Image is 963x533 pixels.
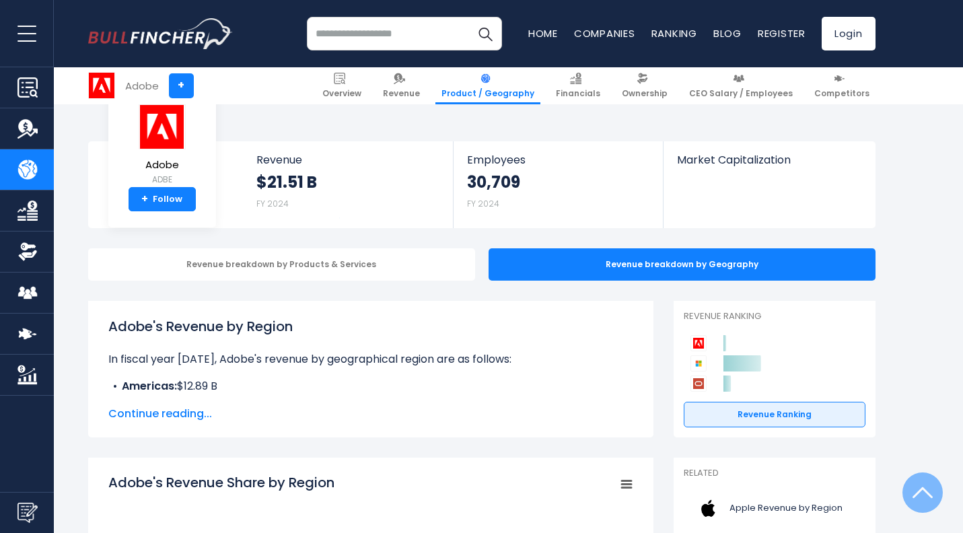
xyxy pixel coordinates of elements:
[468,17,502,50] button: Search
[690,376,707,392] img: Oracle Corporation competitors logo
[139,159,186,171] span: Adobe
[256,153,440,166] span: Revenue
[684,490,865,527] a: Apple Revenue by Region
[129,187,196,211] a: +Follow
[622,88,668,99] span: Ownership
[684,468,865,479] p: Related
[138,104,186,188] a: Adobe ADBE
[684,311,865,322] p: Revenue Ranking
[122,394,148,410] b: Asia:
[441,88,534,99] span: Product / Geography
[322,88,361,99] span: Overview
[377,67,426,104] a: Revenue
[139,104,186,149] img: ADBE logo
[467,172,520,192] strong: 30,709
[139,174,186,186] small: ADBE
[467,153,649,166] span: Employees
[108,473,334,492] tspan: Adobe's Revenue Share by Region
[489,248,876,281] div: Revenue breakdown by Geography
[758,26,806,40] a: Register
[814,88,869,99] span: Competitors
[822,17,876,50] a: Login
[108,378,633,394] li: $12.89 B
[169,73,194,98] a: +
[89,73,114,98] img: ADBE logo
[528,26,558,40] a: Home
[108,394,633,411] li: $3.06 B
[383,88,420,99] span: Revenue
[729,503,843,514] span: Apple Revenue by Region
[467,198,499,209] small: FY 2024
[616,67,674,104] a: Ownership
[684,402,865,427] a: Revenue Ranking
[108,406,633,422] span: Continue reading...
[808,67,876,104] a: Competitors
[683,67,799,104] a: CEO Salary / Employees
[689,88,793,99] span: CEO Salary / Employees
[243,141,454,228] a: Revenue $21.51 B FY 2024
[316,67,367,104] a: Overview
[88,248,475,281] div: Revenue breakdown by Products & Services
[454,141,663,228] a: Employees 30,709 FY 2024
[141,193,148,205] strong: +
[122,378,177,394] b: Americas:
[108,316,633,336] h1: Adobe's Revenue by Region
[677,153,860,166] span: Market Capitalization
[435,67,540,104] a: Product / Geography
[690,335,707,351] img: Adobe competitors logo
[108,351,633,367] p: In fiscal year [DATE], Adobe's revenue by geographical region are as follows:
[690,355,707,371] img: Microsoft Corporation competitors logo
[550,67,606,104] a: Financials
[88,18,233,49] img: bullfincher logo
[556,88,600,99] span: Financials
[88,18,233,49] a: Go to homepage
[125,78,159,94] div: Adobe
[664,141,873,189] a: Market Capitalization
[574,26,635,40] a: Companies
[17,242,38,262] img: Ownership
[256,172,317,192] strong: $21.51 B
[692,493,725,524] img: AAPL logo
[256,198,289,209] small: FY 2024
[713,26,742,40] a: Blog
[651,26,697,40] a: Ranking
